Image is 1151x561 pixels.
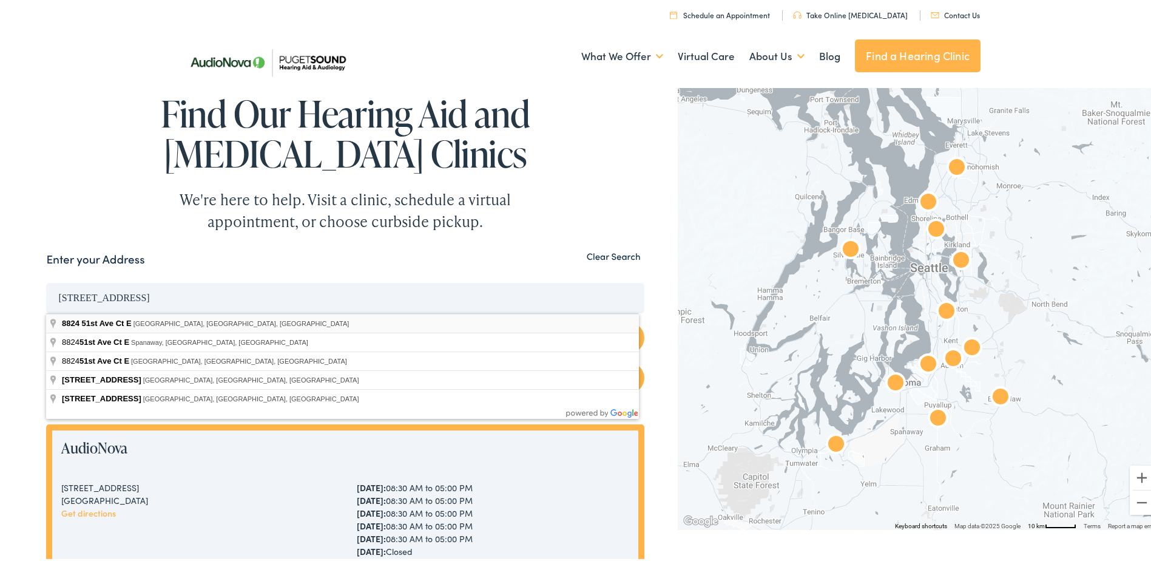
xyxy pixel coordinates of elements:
div: AudioNova [986,381,1015,410]
div: AudioNova [939,343,968,372]
div: AudioNova [914,348,943,378]
div: AudioNova [922,214,951,243]
span: 51st Ave Ct E [79,354,129,363]
span: [STREET_ADDRESS] [62,392,141,401]
div: AudioNova [881,367,910,396]
span: [STREET_ADDRESS] [62,373,141,382]
img: utility icon [793,9,802,16]
span: 10 km [1028,520,1045,527]
img: Google [681,511,721,527]
div: [STREET_ADDRESS] [61,479,334,492]
h1: Find Our Hearing Aid and [MEDICAL_DATA] Clinics [46,91,644,171]
strong: [DATE]: [357,530,386,542]
strong: [DATE]: [357,505,386,517]
button: Clear Search [583,248,644,260]
a: What We Offer [581,32,663,76]
input: Enter your address or zip code [46,280,644,311]
div: We're here to help. Visit a clinic, schedule a virtual appointment, or choose curbside pickup. [151,186,539,230]
a: Terms (opens in new tab) [1084,520,1101,527]
strong: [DATE]: [357,479,386,491]
a: Open this area in Google Maps (opens a new window) [681,511,721,527]
span: [GEOGRAPHIC_DATA], [GEOGRAPHIC_DATA], [GEOGRAPHIC_DATA] [143,374,359,381]
span: [GEOGRAPHIC_DATA], [GEOGRAPHIC_DATA], [GEOGRAPHIC_DATA] [143,393,359,400]
div: AudioNova [923,403,953,432]
span: 8824 [62,335,131,344]
img: utility icon [931,10,939,16]
div: AudioNova [947,245,976,274]
a: Virtual Care [678,32,735,76]
span: [GEOGRAPHIC_DATA], [GEOGRAPHIC_DATA], [GEOGRAPHIC_DATA] [131,355,347,362]
div: [GEOGRAPHIC_DATA] [61,492,334,505]
strong: [DATE]: [357,543,386,555]
a: Contact Us [931,7,980,18]
a: Schedule an Appointment [670,7,770,18]
div: AudioNova [914,186,943,216]
label: Enter your Address [46,248,144,266]
button: Map Scale: 10 km per 48 pixels [1024,518,1080,527]
strong: [DATE]: [357,492,386,504]
a: Get directions [61,505,116,517]
div: AudioNova [932,296,961,325]
a: Take Online [MEDICAL_DATA] [793,7,908,18]
img: utility icon [670,8,677,16]
a: Blog [819,32,840,76]
a: About Us [749,32,805,76]
div: Puget Sound Hearing Aid &#038; Audiology by AudioNova [942,152,971,181]
span: [GEOGRAPHIC_DATA], [GEOGRAPHIC_DATA], [GEOGRAPHIC_DATA] [133,318,349,325]
div: AudioNova [957,332,987,361]
button: Keyboard shortcuts [895,520,947,528]
a: Find a Hearing Clinic [855,37,981,70]
a: AudioNova [61,435,127,455]
span: Spanaway, [GEOGRAPHIC_DATA], [GEOGRAPHIC_DATA] [131,336,308,344]
span: 51st Ave Ct E [79,335,129,344]
span: Map data ©2025 Google [954,520,1021,527]
div: AudioNova [822,429,851,458]
strong: [DATE]: [357,517,386,529]
span: 8824 [62,354,131,363]
div: AudioNova [836,234,865,263]
span: 51st Ave Ct E [82,316,132,325]
span: 8824 [62,316,79,325]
